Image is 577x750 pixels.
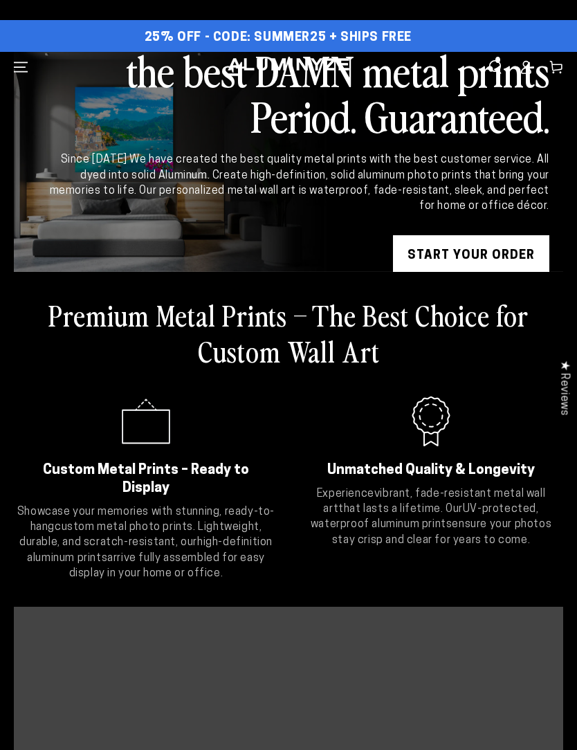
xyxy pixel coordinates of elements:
[55,522,193,533] strong: custom metal photo prints
[323,488,545,515] strong: vibrant, fade-resistant metal wall art
[14,297,563,369] h2: Premium Metal Prints – The Best Choice for Custom Wall Art
[27,537,273,563] strong: high-definition aluminum prints
[6,52,36,82] summary: Menu
[226,57,351,77] img: Aluminyze
[480,52,511,82] summary: Search our site
[299,486,563,549] p: Experience that lasts a lifetime. Our ensure your photos stay crisp and clear for years to come.
[316,461,546,479] h2: Unmatched Quality & Longevity
[31,461,261,497] h2: Custom Metal Prints – Ready to Display
[47,47,549,138] h2: the best DAMN metal prints Period. Guaranteed.
[47,152,549,214] div: Since [DATE] We have created the best quality metal prints with the best customer service. All dy...
[14,504,278,582] p: Showcase your memories with stunning, ready-to-hang . Lightweight, durable, and scratch-resistant...
[311,504,539,530] strong: UV-protected, waterproof aluminum prints
[145,30,412,46] span: 25% OFF - Code: SUMMER25 + Ships Free
[551,349,577,426] div: Click to open Judge.me floating reviews tab
[393,235,549,277] a: START YOUR Order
